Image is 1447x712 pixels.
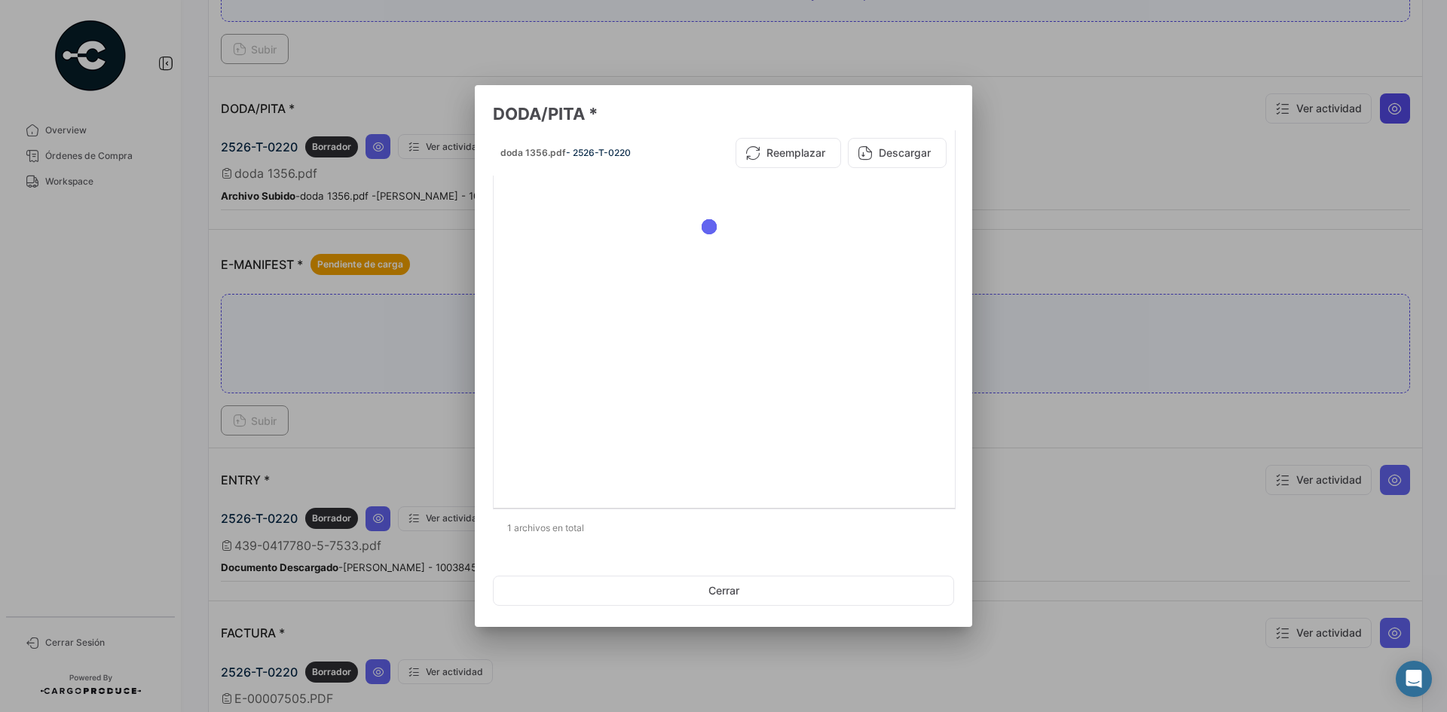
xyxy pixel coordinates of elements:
span: - 2526-T-0220 [566,147,631,158]
div: Abrir Intercom Messenger [1396,661,1432,697]
span: doda 1356.pdf [500,147,566,158]
div: 1 archivos en total [493,509,954,547]
h3: DODA/PITA * [493,103,954,124]
button: Reemplazar [736,138,841,168]
button: Cerrar [493,576,954,606]
button: Descargar [848,138,947,168]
